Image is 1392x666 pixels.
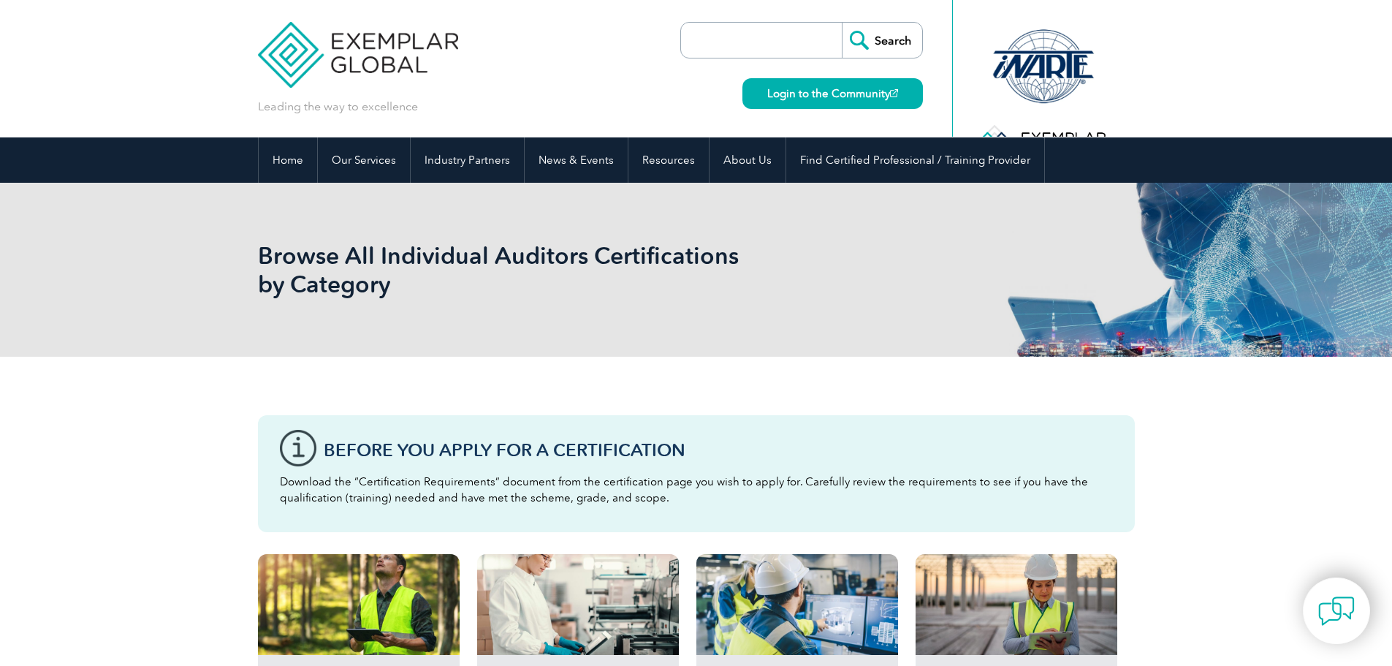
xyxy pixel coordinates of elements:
[525,137,628,183] a: News & Events
[259,137,317,183] a: Home
[890,89,898,97] img: open_square.png
[786,137,1044,183] a: Find Certified Professional / Training Provider
[258,99,418,115] p: Leading the way to excellence
[628,137,709,183] a: Resources
[710,137,786,183] a: About Us
[318,137,410,183] a: Our Services
[258,241,819,298] h1: Browse All Individual Auditors Certifications by Category
[842,23,922,58] input: Search
[280,474,1113,506] p: Download the “Certification Requirements” document from the certification page you wish to apply ...
[742,78,923,109] a: Login to the Community
[1318,593,1355,629] img: contact-chat.png
[324,441,1113,459] h3: Before You Apply For a Certification
[411,137,524,183] a: Industry Partners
